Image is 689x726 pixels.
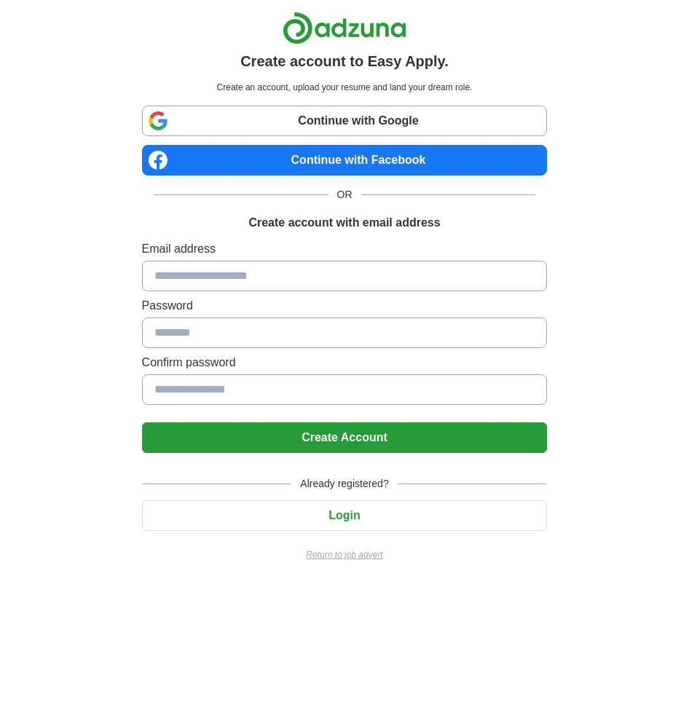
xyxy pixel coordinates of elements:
[142,354,548,371] label: Confirm password
[142,297,548,315] label: Password
[248,214,440,232] h1: Create account with email address
[142,548,548,561] a: Return to job advert
[283,12,406,44] img: Adzuna logo
[142,240,548,258] label: Email address
[142,509,548,521] a: Login
[328,187,361,202] span: OR
[142,422,548,453] button: Create Account
[145,81,545,94] p: Create an account, upload your resume and land your dream role.
[240,50,449,72] h1: Create account to Easy Apply.
[142,106,548,136] a: Continue with Google
[291,476,397,492] span: Already registered?
[142,145,548,175] a: Continue with Facebook
[142,500,548,531] button: Login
